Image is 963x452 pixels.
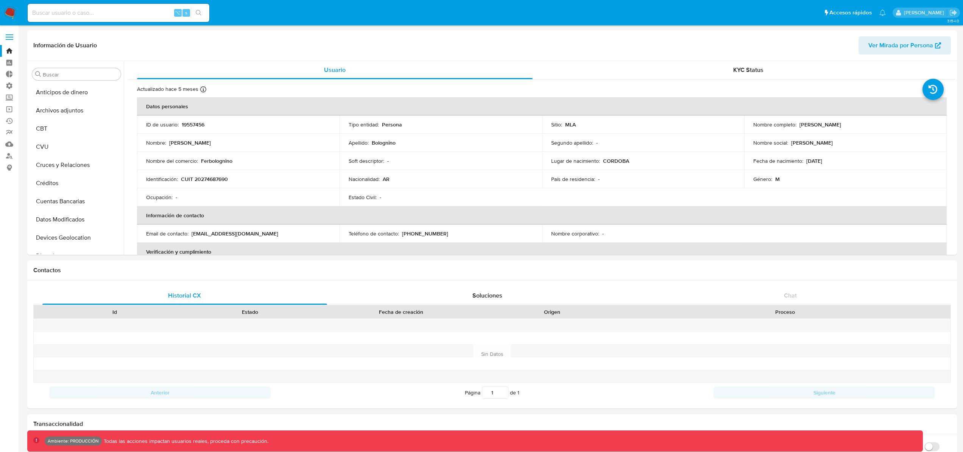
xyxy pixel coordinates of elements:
[29,247,124,265] button: Direcciones
[380,194,381,201] p: -
[602,230,604,237] p: -
[188,308,313,316] div: Estado
[168,291,201,300] span: Historial CX
[29,229,124,247] button: Devices Geolocation
[43,71,118,78] input: Buscar
[52,308,177,316] div: Id
[29,192,124,210] button: Cuentas Bancarias
[146,194,173,201] p: Ocupación :
[146,139,166,146] p: Nombre :
[383,176,390,182] p: AR
[201,157,232,164] p: Ferbolognino
[29,156,124,174] button: Cruces y Relaciones
[49,387,271,399] button: Anterior
[596,139,598,146] p: -
[33,267,951,274] h1: Contactos
[28,8,209,18] input: Buscar usuario o caso...
[146,230,189,237] p: Email de contacto :
[387,157,389,164] p: -
[181,176,228,182] p: CUIT 20274687690
[137,206,947,224] th: Información de contacto
[603,157,629,164] p: CORDOBA
[472,291,502,300] span: Soluciones
[859,36,951,55] button: Ver Mirada por Persona
[29,174,124,192] button: Créditos
[48,440,99,443] p: Ambiente: PRODUCCIÓN
[904,9,947,16] p: fernando.bolognino@mercadolibre.com
[829,9,872,17] span: Accesos rápidos
[146,121,179,128] p: ID de usuario :
[175,9,181,16] span: ⌥
[185,9,187,16] span: s
[29,101,124,120] button: Archivos adjuntos
[323,308,479,316] div: Fecha de creación
[551,139,593,146] p: Segundo apellido :
[146,176,178,182] p: Identificación :
[799,121,841,128] p: [PERSON_NAME]
[806,157,822,164] p: [DATE]
[402,230,448,237] p: [PHONE_NUMBER]
[372,139,396,146] p: Bolognino
[753,121,796,128] p: Nombre completo :
[29,210,124,229] button: Datos Modificados
[29,83,124,101] button: Anticipos de dinero
[33,42,97,49] h1: Información de Usuario
[182,121,204,128] p: 19557456
[176,194,177,201] p: -
[733,65,764,74] span: KYC Status
[35,71,41,77] button: Buscar
[349,194,377,201] p: Estado Civil :
[349,157,384,164] p: Soft descriptor :
[879,9,886,16] a: Notificaciones
[324,65,346,74] span: Usuario
[349,176,380,182] p: Nacionalidad :
[551,121,562,128] p: Sitio :
[753,176,772,182] p: Género :
[791,139,833,146] p: [PERSON_NAME]
[169,139,211,146] p: [PERSON_NAME]
[753,139,788,146] p: Nombre social :
[465,387,519,399] span: Página de
[868,36,933,55] span: Ver Mirada por Persona
[753,157,803,164] p: Fecha de nacimiento :
[137,243,947,261] th: Verificación y cumplimiento
[29,120,124,138] button: CBT
[29,138,124,156] button: CVU
[489,308,614,316] div: Origen
[775,176,780,182] p: M
[714,387,935,399] button: Siguiente
[137,97,947,115] th: Datos personales
[349,121,379,128] p: Tipo entidad :
[625,308,945,316] div: Proceso
[102,438,268,445] p: Todas las acciones impactan usuarios reales, proceda con precaución.
[146,157,198,164] p: Nombre del comercio :
[551,176,595,182] p: País de residencia :
[191,8,206,18] button: search-icon
[551,157,600,164] p: Lugar de nacimiento :
[784,291,797,300] span: Chat
[382,121,402,128] p: Persona
[517,389,519,396] span: 1
[551,230,599,237] p: Nombre corporativo :
[949,9,957,17] a: Salir
[33,420,951,428] h1: Transaccionalidad
[598,176,600,182] p: -
[137,86,198,93] p: Actualizado hace 5 meses
[349,230,399,237] p: Teléfono de contacto :
[192,230,278,237] p: [EMAIL_ADDRESS][DOMAIN_NAME]
[565,121,576,128] p: MLA
[349,139,369,146] p: Apellido :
